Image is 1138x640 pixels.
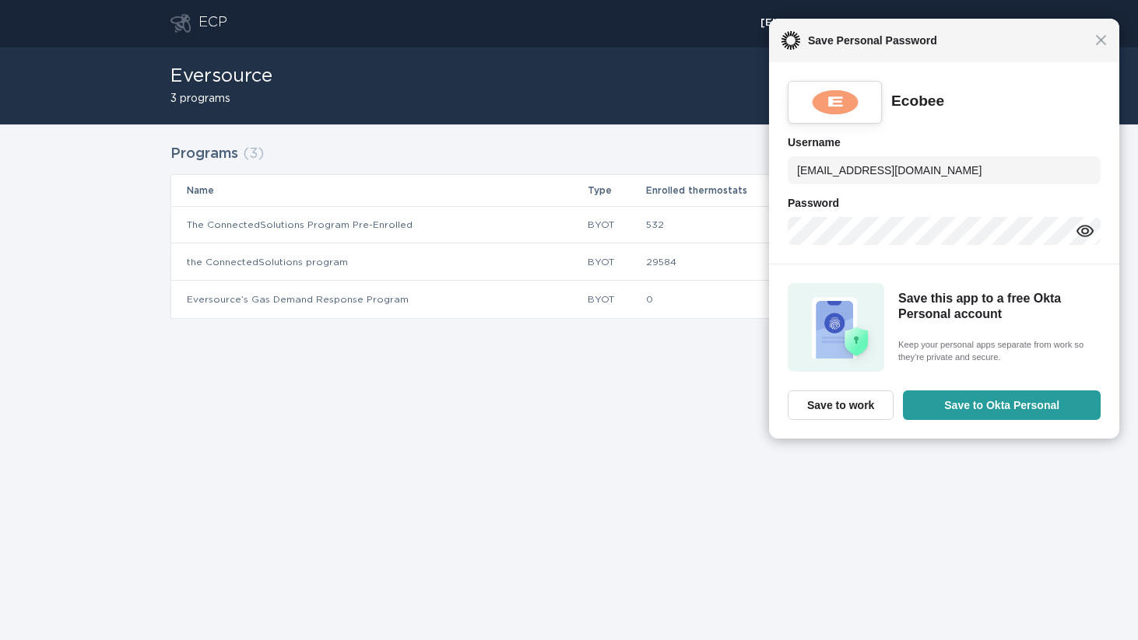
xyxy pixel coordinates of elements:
td: BYOT [587,281,645,318]
td: BYOT [587,243,645,281]
h2: 3 programs [170,93,272,104]
th: Name [171,175,587,206]
h6: Password [788,194,1101,212]
td: the ConnectedSolutions program [171,243,587,281]
td: BYOT [587,206,645,243]
span: Keep your personal apps separate from work so they're private and secure. [898,338,1096,365]
div: Ecobee [891,92,944,111]
div: ECP [198,14,227,33]
tr: 7da5011806294c65b3284ef8da718240 [171,243,967,281]
button: Open user account details [753,12,968,35]
button: Save to work [788,390,894,420]
button: Save to Okta Personal [903,390,1101,420]
h2: Programs [170,140,238,168]
td: 532 [645,206,828,243]
h5: Save this app to a free Okta Personal account [898,291,1096,323]
tr: c56c1c64f5d64682bb014449ad4558dc [171,281,967,318]
span: ( 3 ) [243,147,264,161]
h1: Eversource [170,67,272,86]
tr: Table Headers [171,175,967,206]
button: Go to dashboard [170,14,191,33]
h6: Username [788,133,1101,152]
td: The ConnectedSolutions Program Pre-Enrolled [171,206,587,243]
img: yMBT1UAAAAGSURBVAMAC672s6ILOAgAAAAASUVORK5CYII= [810,89,861,116]
th: Type [587,175,645,206]
div: [EMAIL_ADDRESS][DOMAIN_NAME] [760,19,961,28]
td: 0 [645,281,828,318]
tr: d6cadf48272648d5a1a1be908d1264ec [171,206,967,243]
span: Save Personal Password [800,31,1095,50]
td: Eversource’s Gas Demand Response Program [171,281,587,318]
th: Enrolled thermostats [645,175,828,206]
td: 29584 [645,243,828,281]
div: Popover menu [753,12,968,35]
span: Close [1095,34,1107,46]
